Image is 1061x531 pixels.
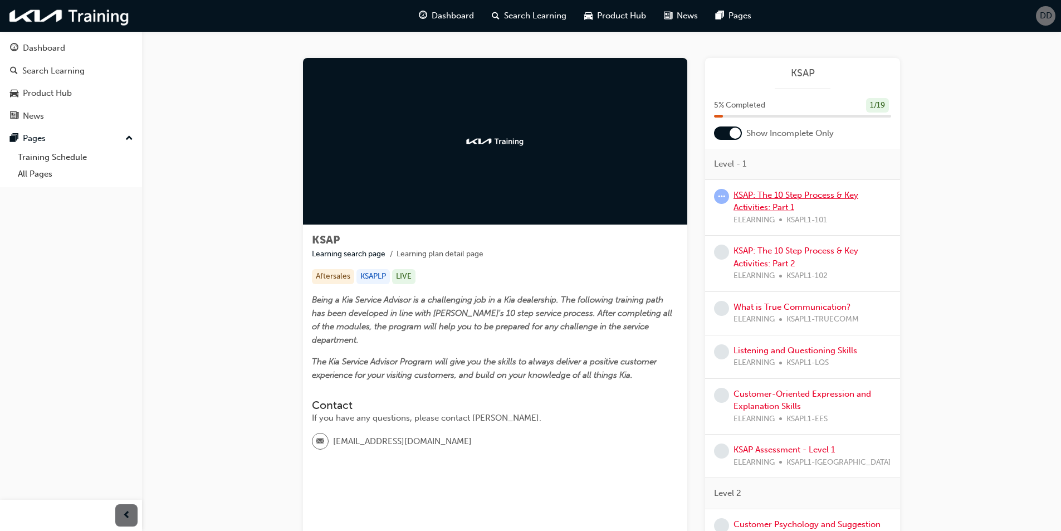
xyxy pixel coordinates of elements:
[734,190,858,213] a: KSAP: The 10 Step Process & Key Activities: Part 1
[4,61,138,81] a: Search Learning
[312,233,340,246] span: KSAP
[6,4,134,27] img: kia-training
[312,269,354,284] div: Aftersales
[734,302,850,312] a: What is True Communication?
[419,9,427,23] span: guage-icon
[410,4,483,27] a: guage-iconDashboard
[716,9,724,23] span: pages-icon
[312,249,385,259] a: Learning search page
[4,38,138,59] a: Dashboard
[714,388,729,403] span: learningRecordVerb_NONE-icon
[333,435,472,448] span: [EMAIL_ADDRESS][DOMAIN_NAME]
[10,66,18,76] span: search-icon
[746,127,834,140] span: Show Incomplete Only
[123,509,131,523] span: prev-icon
[714,301,729,316] span: learningRecordVerb_NONE-icon
[677,9,698,22] span: News
[655,4,707,27] a: news-iconNews
[10,89,18,99] span: car-icon
[786,357,829,369] span: KSAPL1-LQS
[504,9,566,22] span: Search Learning
[575,4,655,27] a: car-iconProduct Hub
[312,295,674,345] span: Being a Kia Service Advisor is a challenging job in a Kia dealership. The following training path...
[1040,9,1052,22] span: DD
[714,444,729,459] span: learningRecordVerb_NONE-icon
[10,43,18,53] span: guage-icon
[13,149,138,166] a: Training Schedule
[584,9,593,23] span: car-icon
[734,445,835,455] a: KSAP Assessment - Level 1
[734,214,775,227] span: ELEARNING
[786,313,859,326] span: KSAPL1-TRUECOMM
[734,413,775,426] span: ELEARNING
[4,106,138,126] a: News
[312,412,678,425] div: If you have any questions, please contact [PERSON_NAME].
[4,36,138,128] button: DashboardSearch LearningProduct HubNews
[10,134,18,144] span: pages-icon
[10,111,18,121] span: news-icon
[734,389,871,412] a: Customer-Oriented Expression and Explanation Skills
[125,131,133,146] span: up-icon
[312,357,659,380] span: The Kia Service Advisor Program will give you the skills to always deliver a positive customer ex...
[734,313,775,326] span: ELEARNING
[734,345,857,355] a: Listening and Questioning Skills
[4,83,138,104] a: Product Hub
[734,246,858,269] a: KSAP: The 10 Step Process & Key Activities: Part 2
[734,270,775,282] span: ELEARNING
[728,9,751,22] span: Pages
[432,9,474,22] span: Dashboard
[734,357,775,369] span: ELEARNING
[356,269,390,284] div: KSAPLP
[316,435,324,449] span: email-icon
[714,245,729,260] span: learningRecordVerb_NONE-icon
[714,344,729,359] span: learningRecordVerb_NONE-icon
[786,413,828,426] span: KSAPL1-EES
[707,4,760,27] a: pages-iconPages
[465,136,526,147] img: kia-training
[397,248,483,261] li: Learning plan detail page
[866,98,889,113] div: 1 / 19
[4,128,138,149] button: Pages
[786,270,828,282] span: KSAPL1-102
[664,9,672,23] span: news-icon
[23,110,44,123] div: News
[23,42,65,55] div: Dashboard
[23,87,72,100] div: Product Hub
[483,4,575,27] a: search-iconSearch Learning
[714,158,746,170] span: Level - 1
[492,9,500,23] span: search-icon
[786,456,891,469] span: KSAPL1-[GEOGRAPHIC_DATA]
[22,65,85,77] div: Search Learning
[734,456,775,469] span: ELEARNING
[13,165,138,183] a: All Pages
[714,67,891,80] a: KSAP
[1036,6,1055,26] button: DD
[714,99,765,112] span: 5 % Completed
[714,189,729,204] span: learningRecordVerb_ATTEMPT-icon
[714,487,741,500] span: Level 2
[786,214,827,227] span: KSAPL1-101
[23,132,46,145] div: Pages
[597,9,646,22] span: Product Hub
[392,269,415,284] div: LIVE
[312,399,678,412] h3: Contact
